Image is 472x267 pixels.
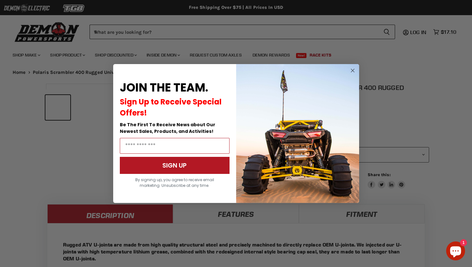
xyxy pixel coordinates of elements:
[120,122,215,134] span: Be The First To Receive News about Our Newest Sales, Products, and Activities!
[236,64,359,203] img: a9095488-b6e7-41ba-879d-588abfab540b.jpeg
[135,177,214,188] span: By signing up, you agree to receive email marketing. Unsubscribe at any time.
[120,138,230,154] input: Email Address
[444,241,467,262] inbox-online-store-chat: Shopify online store chat
[120,97,222,118] span: Sign Up to Receive Special Offers!
[120,80,208,96] span: JOIN THE TEAM.
[120,157,230,174] button: SIGN UP
[349,67,357,74] button: Close dialog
